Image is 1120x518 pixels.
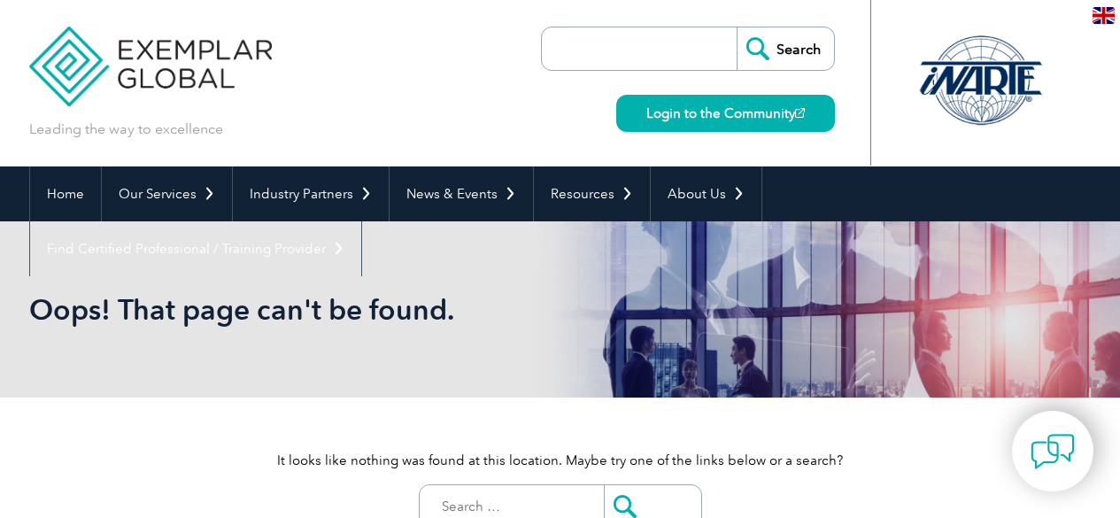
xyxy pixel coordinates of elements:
[737,27,834,70] input: Search
[616,95,835,132] a: Login to the Community
[29,451,1092,470] p: It looks like nothing was found at this location. Maybe try one of the links below or a search?
[534,166,650,221] a: Resources
[1031,429,1075,474] img: contact-chat.png
[233,166,389,221] a: Industry Partners
[29,292,709,327] h1: Oops! That page can't be found.
[390,166,533,221] a: News & Events
[795,108,805,118] img: open_square.png
[651,166,761,221] a: About Us
[1093,7,1115,24] img: en
[29,120,223,139] p: Leading the way to excellence
[30,221,361,276] a: Find Certified Professional / Training Provider
[102,166,232,221] a: Our Services
[30,166,101,221] a: Home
